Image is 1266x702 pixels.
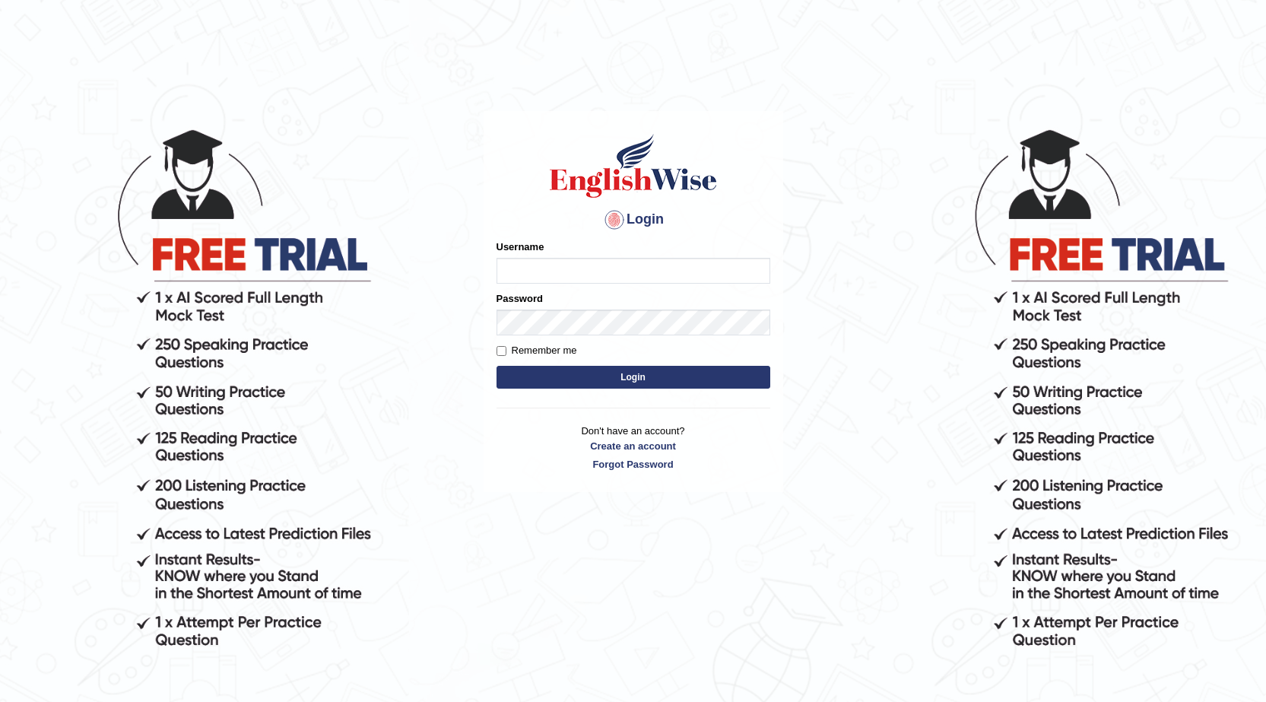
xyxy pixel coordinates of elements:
[497,343,577,358] label: Remember me
[497,439,770,453] a: Create an account
[497,291,543,306] label: Password
[497,457,770,472] a: Forgot Password
[497,208,770,232] h4: Login
[497,240,544,254] label: Username
[547,132,720,200] img: Logo of English Wise sign in for intelligent practice with AI
[497,346,506,356] input: Remember me
[497,424,770,471] p: Don't have an account?
[497,366,770,389] button: Login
